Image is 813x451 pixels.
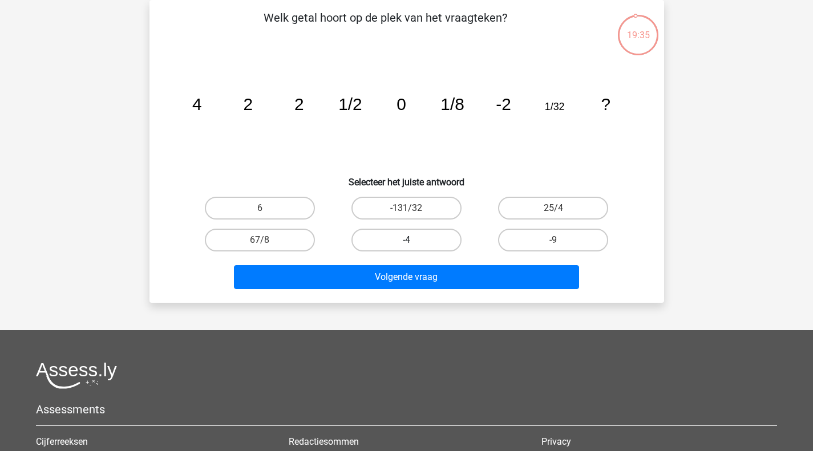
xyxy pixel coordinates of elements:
div: 19:35 [617,14,660,42]
tspan: 0 [397,95,406,113]
a: Redactiesommen [289,436,359,447]
tspan: 1/32 [544,101,564,112]
tspan: 2 [294,95,304,113]
a: Privacy [541,436,571,447]
tspan: 1/8 [440,95,464,113]
label: 67/8 [205,229,315,251]
tspan: 2 [243,95,253,113]
tspan: 4 [192,95,201,113]
a: Cijferreeksen [36,436,88,447]
img: Assessly logo [36,362,117,389]
tspan: 1/2 [338,95,362,113]
label: -131/32 [351,197,462,220]
label: 25/4 [498,197,608,220]
h6: Selecteer het juiste antwoord [168,168,646,188]
label: 6 [205,197,315,220]
h5: Assessments [36,403,777,416]
label: -9 [498,229,608,251]
button: Volgende vraag [234,265,579,289]
tspan: -2 [496,95,511,113]
tspan: ? [601,95,610,113]
label: -4 [351,229,462,251]
p: Welk getal hoort op de plek van het vraagteken? [168,9,603,43]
